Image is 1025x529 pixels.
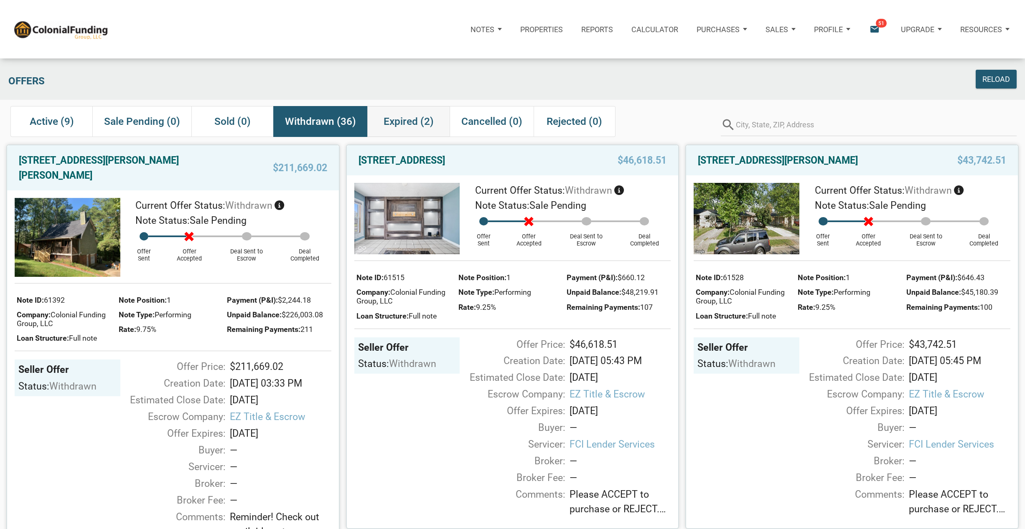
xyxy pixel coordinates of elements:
[621,288,659,296] span: $48,219.91
[104,114,180,129] span: Sale Pending (0)
[721,114,736,136] i: search
[756,14,805,44] button: Sales
[909,387,1010,402] span: EZ Title & Escrow
[622,11,687,48] a: Calculator
[136,325,156,334] span: 9.75%
[960,25,1002,34] p: Resources
[748,311,776,320] span: Full note
[475,200,529,211] span: Note Status:
[951,14,1019,44] button: Resources
[135,200,225,211] span: Current Offer Status:
[961,288,998,296] span: $45,180.39
[225,200,272,211] span: withdrawn
[285,114,356,129] span: Withdrawn (36)
[892,14,951,44] button: Upgrade
[696,288,730,296] span: Company:
[455,420,565,435] div: Buyer:
[358,341,456,354] div: Seller Offer
[909,437,1010,452] span: FCI Lender Services
[565,337,675,352] div: $46,618.51
[901,25,934,34] p: Upgrade
[226,393,336,408] div: [DATE]
[876,19,887,28] span: 51
[698,153,858,168] a: [STREET_ADDRESS][PERSON_NAME]
[565,404,675,418] div: [DATE]
[581,25,613,34] p: Reports
[13,19,109,39] img: NoteUnlimited
[119,296,167,304] span: Note Position:
[116,393,226,408] div: Estimated Close Date:
[116,460,226,474] div: Servicer:
[565,185,612,196] span: withdrawn
[455,370,565,385] div: Estimated Close Date:
[795,337,905,352] div: Offer Price:
[455,454,565,468] div: Broker:
[906,303,980,311] span: Remaining Payments:
[805,11,860,48] a: Profile
[227,310,282,319] span: Unpaid Balance:
[976,70,1017,89] button: Reload
[273,160,327,175] span: $211,669.02
[696,311,748,320] span: Loan Structure:
[458,288,494,296] span: Note Type:
[455,437,565,452] div: Servicer:
[17,310,106,328] span: Colonial Funding Group, LLC
[356,273,384,282] span: Note ID:
[230,460,331,474] div: —
[190,215,247,226] span: Sale Pending
[44,296,65,304] span: 61392
[461,11,511,48] a: Notes
[116,426,226,441] div: Offer Expires:
[795,471,905,485] div: Broker Fee:
[869,200,926,211] span: Sale Pending
[230,476,331,491] div: —
[909,420,1010,435] div: —
[529,200,586,211] span: Sale Pending
[567,288,621,296] span: Unpaid Balance:
[570,420,671,435] div: —
[409,311,437,320] span: Full note
[894,225,958,247] div: Deal Sent to Escrow
[834,288,870,296] span: Performing
[795,437,905,452] div: Servicer:
[17,334,69,342] span: Loan Structure:
[572,11,622,48] button: Reports
[905,404,1015,418] div: [DATE]
[909,454,1010,468] div: —
[570,472,577,483] span: —
[618,153,666,168] span: $46,618.51
[455,471,565,485] div: Broker Fee:
[354,183,460,255] img: 572253
[215,240,279,262] div: Deal Sent to Escrow
[795,370,905,385] div: Estimated Close Date:
[135,215,190,226] span: Note Status:
[119,310,155,319] span: Note Type:
[230,410,331,424] span: EZ Title & Escrow
[273,106,367,137] div: Withdrawn (36)
[384,273,404,282] span: 61515
[455,487,565,521] div: Comments:
[450,106,534,137] div: Cancelled (0)
[547,114,602,129] span: Rejected (0)
[846,273,850,282] span: 1
[506,273,511,282] span: 1
[798,303,815,311] span: Rate:
[951,11,1019,48] a: Resources
[17,296,44,304] span: Note ID:
[815,185,905,196] span: Current Offer Status:
[125,240,164,262] div: Offer Sent
[798,273,846,282] span: Note Position:
[226,376,336,391] div: [DATE] 03:33 PM
[226,426,336,441] div: [DATE]
[227,325,300,334] span: Remaining Payments:
[359,153,445,168] a: [STREET_ADDRESS]
[356,288,445,305] span: Colonial Funding Group, LLC
[723,273,744,282] span: 61528
[618,273,645,282] span: $660.12
[957,153,1006,168] span: $43,742.51
[795,454,905,468] div: Broker:
[570,387,671,402] span: EZ Title & Escrow
[905,185,952,196] span: withdrawn
[957,225,1010,247] div: Deal Completed
[384,114,434,129] span: Expired (2)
